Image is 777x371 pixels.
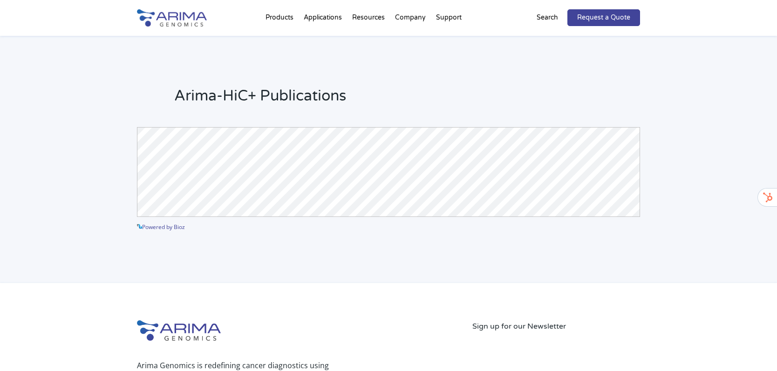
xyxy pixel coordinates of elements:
[174,86,640,114] h2: Arima-HiC+ Publications
[137,223,185,231] a: Powered by Bioz
[472,320,640,332] p: Sign up for our Newsletter
[576,220,640,232] a: See more details on Bioz
[137,9,207,27] img: Arima-Genomics-logo
[137,320,221,341] img: Arima-Genomics-logo
[137,224,142,229] img: powered by bioz
[537,12,558,24] p: Search
[567,9,640,26] a: Request a Quote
